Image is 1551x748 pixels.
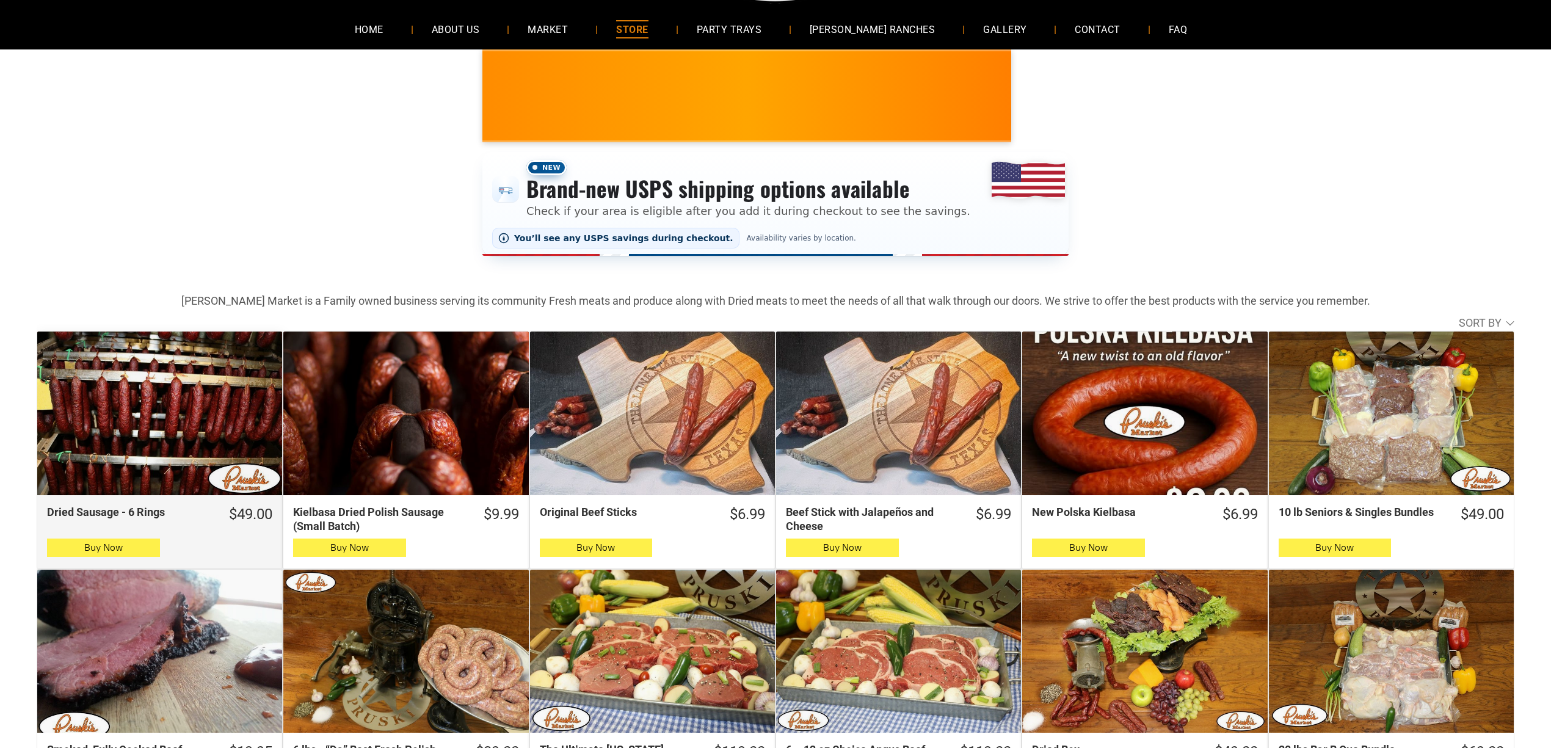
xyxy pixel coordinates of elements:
button: Buy Now [47,539,160,557]
h3: Brand-new USPS shipping options available [526,175,970,202]
a: Smoked, Fully Cooked Beef Brisket [37,570,282,733]
button: Buy Now [786,539,899,557]
button: Buy Now [540,539,653,557]
a: STORE [598,13,666,45]
span: Buy Now [823,542,862,553]
button: Buy Now [1032,539,1145,557]
span: Buy Now [576,542,615,553]
div: $9.99 [484,505,519,524]
div: 10 lb Seniors & Singles Bundles [1279,505,1438,519]
div: Dried Sausage - 6 Rings [47,505,206,519]
div: Beef Stick with Jalapeños and Cheese [786,505,953,534]
span: You’ll see any USPS savings during checkout. [514,233,733,243]
span: Buy Now [1069,542,1108,553]
a: Beef Stick with Jalapeños and Cheese [776,332,1021,495]
span: New [526,160,567,175]
a: [PERSON_NAME] RANCHES [791,13,953,45]
a: HOME [336,13,402,45]
a: Original Beef Sticks [530,332,775,495]
span: Buy Now [1315,542,1354,553]
a: $49.0010 lb Seniors & Singles Bundles [1269,505,1514,524]
a: 6 lbs - “Da” Best Fresh Polish Wedding Sausage [283,570,528,733]
a: ABOUT US [413,13,498,45]
div: Shipping options announcement [482,152,1069,256]
a: CONTACT [1056,13,1138,45]
a: $49.00Dried Sausage - 6 Rings [37,505,282,524]
div: $6.99 [730,505,765,524]
a: Dried Sausage - 6 Rings [37,332,282,495]
span: Availability varies by location. [744,234,859,242]
span: [PERSON_NAME] MARKET [1006,104,1246,124]
a: PARTY TRAYS [678,13,780,45]
button: Buy Now [293,539,406,557]
div: $6.99 [976,505,1011,524]
a: MARKET [509,13,586,45]
div: $49.00 [1461,505,1504,524]
a: 6 – 12 oz Choice Angus Beef Ribeyes [776,570,1021,733]
a: Kielbasa Dried Polish Sausage (Small Batch) [283,332,528,495]
div: Kielbasa Dried Polish Sausage (Small Batch) [293,505,460,534]
a: 20 lbs Bar B Que Bundle [1269,570,1514,733]
a: GALLERY [965,13,1045,45]
a: $9.99Kielbasa Dried Polish Sausage (Small Batch) [283,505,528,534]
button: Buy Now [1279,539,1392,557]
div: New Polska Kielbasa [1032,505,1199,519]
div: $49.00 [229,505,272,524]
strong: [PERSON_NAME] Market is a Family owned business serving its community Fresh meats and produce alo... [181,294,1370,307]
a: Dried Box [1022,570,1267,733]
span: Buy Now [330,542,369,553]
span: Buy Now [84,542,123,553]
div: $6.99 [1222,505,1258,524]
p: Check if your area is eligible after you add it during checkout to see the savings. [526,203,970,219]
a: 10 lb Seniors &amp; Singles Bundles [1269,332,1514,495]
a: FAQ [1150,13,1205,45]
a: The Ultimate Texas Steak Box [530,570,775,733]
a: $6.99Beef Stick with Jalapeños and Cheese [776,505,1021,534]
a: New Polska Kielbasa [1022,332,1267,495]
a: $6.99New Polska Kielbasa [1022,505,1267,524]
div: Original Beef Sticks [540,505,707,519]
a: $6.99Original Beef Sticks [530,505,775,524]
